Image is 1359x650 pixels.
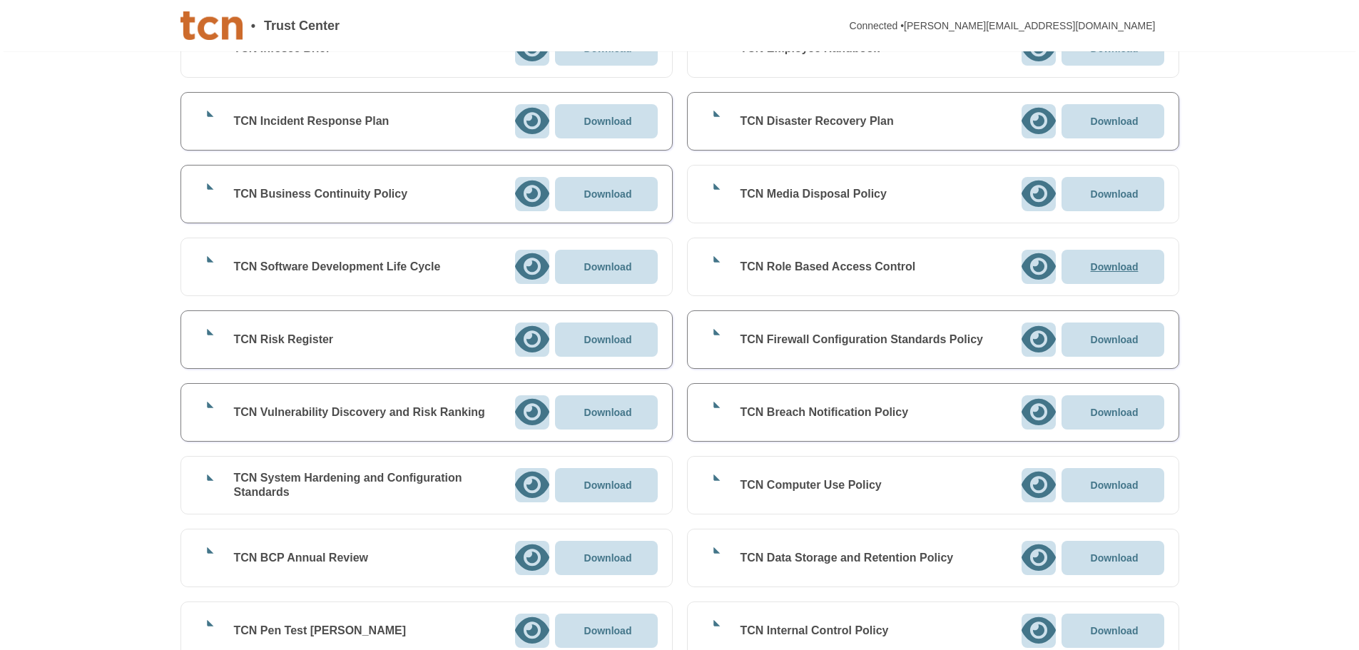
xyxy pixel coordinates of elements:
[584,262,632,272] p: Download
[234,332,334,347] div: TCN Risk Register
[234,114,390,128] div: TCN Incident Response Plan
[1091,407,1139,417] p: Download
[740,405,909,420] div: TCN Breach Notification Policy
[740,551,954,565] div: TCN Data Storage and Retention Policy
[584,553,632,563] p: Download
[1091,44,1139,54] p: Download
[740,187,887,201] div: TCN Media Disposal Policy
[264,19,340,32] span: Trust Center
[1091,626,1139,636] p: Download
[1091,553,1139,563] p: Download
[234,187,408,201] div: TCN Business Continuity Policy
[584,116,632,126] p: Download
[234,471,498,499] div: TCN System Hardening and Configuration Standards
[1091,116,1139,126] p: Download
[740,260,916,274] div: TCN Role Based Access Control
[251,19,255,32] span: •
[584,480,632,490] p: Download
[1091,189,1139,199] p: Download
[1091,335,1139,345] p: Download
[584,44,632,54] p: Download
[180,11,243,40] img: Company Banner
[740,478,882,492] div: TCN Computer Use Policy
[584,335,632,345] p: Download
[1091,480,1139,490] p: Download
[740,114,894,128] div: TCN Disaster Recovery Plan
[584,626,632,636] p: Download
[234,260,441,274] div: TCN Software Development Life Cycle
[584,407,632,417] p: Download
[234,551,368,565] div: TCN BCP Annual Review
[850,21,1156,31] div: Connected • [PERSON_NAME][EMAIL_ADDRESS][DOMAIN_NAME]
[584,189,632,199] p: Download
[740,624,889,638] div: TCN Internal Control Policy
[1091,262,1139,272] p: Download
[740,332,983,347] div: TCN Firewall Configuration Standards Policy
[234,624,407,638] div: TCN Pen Test [PERSON_NAME]
[234,405,485,420] div: TCN Vulnerability Discovery and Risk Ranking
